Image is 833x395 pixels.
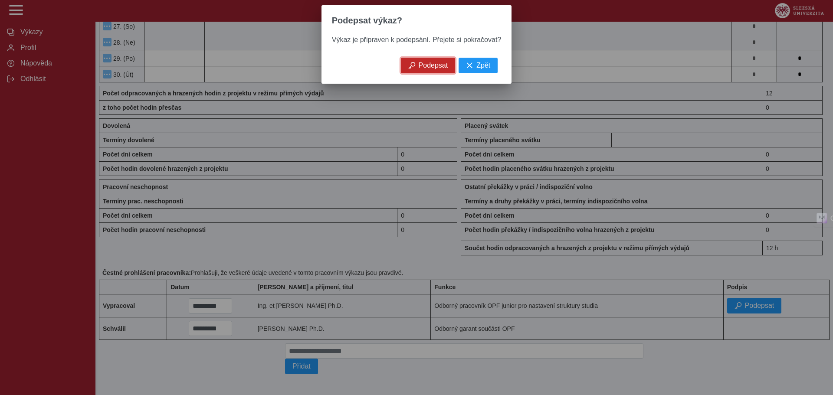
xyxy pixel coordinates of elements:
span: Podepsat výkaz? [332,16,402,26]
button: Zpět [459,58,498,73]
span: Podepsat [419,62,448,69]
span: Výkaz je připraven k podepsání. Přejete si pokračovat? [332,36,501,43]
button: Podepsat [401,58,456,73]
span: Zpět [476,62,490,69]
